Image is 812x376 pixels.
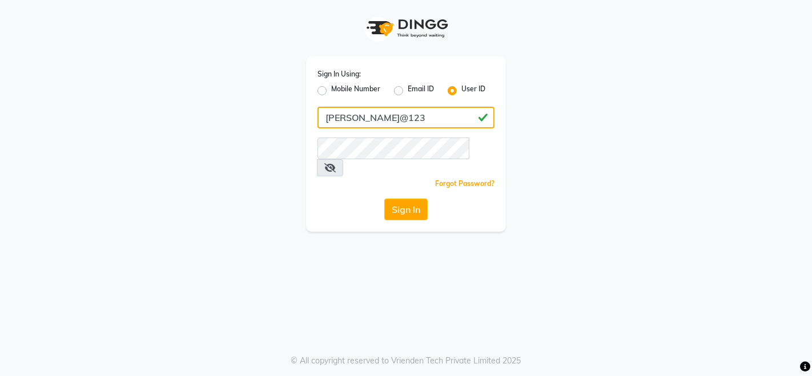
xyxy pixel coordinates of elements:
a: Forgot Password? [435,179,495,188]
label: Sign In Using: [317,69,361,79]
label: Mobile Number [331,84,380,98]
label: Email ID [408,84,434,98]
input: Username [317,107,495,128]
button: Sign In [384,199,428,220]
label: User ID [461,84,485,98]
input: Username [317,138,469,159]
img: logo1.svg [360,11,452,45]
